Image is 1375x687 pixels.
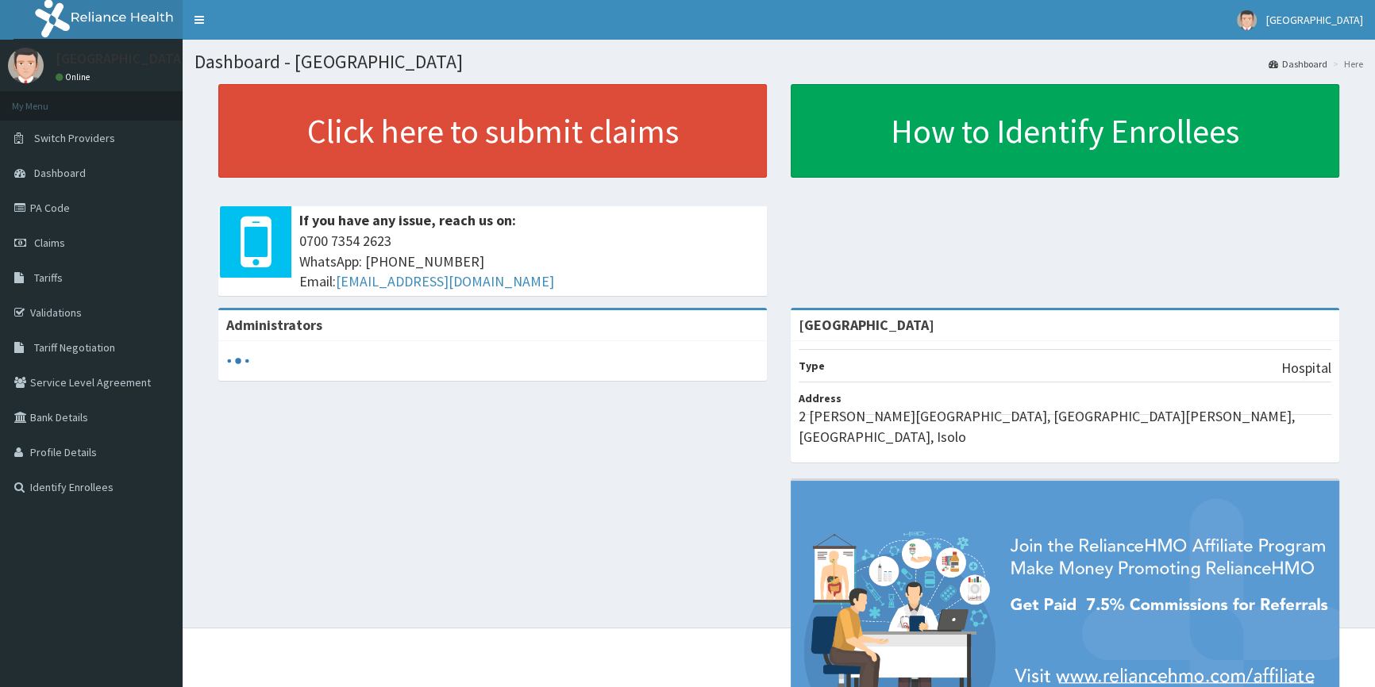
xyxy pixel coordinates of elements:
[1329,57,1363,71] li: Here
[799,406,1331,447] p: 2 [PERSON_NAME][GEOGRAPHIC_DATA], [GEOGRAPHIC_DATA][PERSON_NAME], [GEOGRAPHIC_DATA], Isolo
[1237,10,1257,30] img: User Image
[8,48,44,83] img: User Image
[299,211,516,229] b: If you have any issue, reach us on:
[34,340,115,355] span: Tariff Negotiation
[799,359,825,373] b: Type
[799,316,934,334] strong: [GEOGRAPHIC_DATA]
[1281,358,1331,378] p: Hospital
[336,272,554,290] a: [EMAIL_ADDRESS][DOMAIN_NAME]
[226,316,322,334] b: Administrators
[195,52,1363,72] h1: Dashboard - [GEOGRAPHIC_DATA]
[791,84,1339,178] a: How to Identify Enrollees
[56,71,94,83] a: Online
[1269,57,1327,71] a: Dashboard
[799,391,842,405] b: Address
[226,349,250,373] svg: audio-loading
[34,236,65,250] span: Claims
[34,166,86,180] span: Dashboard
[56,52,187,66] p: [GEOGRAPHIC_DATA]
[34,271,63,285] span: Tariffs
[1266,13,1363,27] span: [GEOGRAPHIC_DATA]
[299,231,759,292] span: 0700 7354 2623 WhatsApp: [PHONE_NUMBER] Email:
[218,84,767,178] a: Click here to submit claims
[34,131,115,145] span: Switch Providers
